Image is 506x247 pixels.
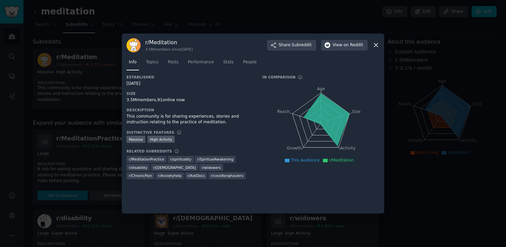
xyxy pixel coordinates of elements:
[126,136,145,143] div: Massive
[126,130,174,135] h3: Distinctive Features
[211,173,243,178] span: r/ covidlonghaulers
[126,149,172,153] h3: Related Subreddits
[329,158,354,163] span: r/Meditation
[129,173,152,178] span: r/ ChronicPain
[148,136,175,143] div: High Activity
[197,157,233,162] span: r/ SpiritualAwakening
[188,59,214,65] span: Performance
[344,42,363,48] span: on Reddit
[129,165,147,170] span: r/ disability
[241,57,259,71] a: People
[221,57,236,71] a: Stats
[126,91,253,96] h3: Size
[129,157,164,162] span: r/ MeditationPractice
[129,59,137,65] span: Info
[340,146,356,150] tspan: Activity
[321,40,368,51] button: Viewon Reddit
[287,146,302,150] tspan: Growth
[292,42,312,48] span: Subreddit
[291,158,320,163] span: This Audience
[153,165,196,170] span: r/ [DEMOGRAPHIC_DATA]
[126,57,139,71] a: Info
[277,109,290,114] tspan: Reach
[145,39,193,46] h3: r/ Meditation
[126,38,141,52] img: Meditation
[185,57,216,71] a: Performance
[145,47,193,52] div: 3.5M members since [DATE]
[158,173,181,178] span: r/ Anxietyhelp
[352,109,360,114] tspan: Size
[126,114,253,125] div: This community is for sharing experiences, stories and instruction relating to the practice of me...
[126,108,253,112] h3: Description
[144,57,161,71] a: Topics
[168,59,178,65] span: Posts
[333,42,363,48] span: View
[126,75,253,79] h3: Established
[279,42,312,48] span: Share
[170,157,191,162] span: r/ spirituality
[201,165,221,170] span: r/ widowers
[126,97,253,103] div: 3.5M members, 91 online now
[317,86,325,91] tspan: Age
[243,59,257,65] span: People
[267,40,316,51] button: ShareSubreddit
[262,75,296,79] h3: In Comparison
[146,59,158,65] span: Topics
[223,59,234,65] span: Stats
[165,57,181,71] a: Posts
[126,81,253,87] div: [DATE]
[187,173,205,178] span: r/ AskDocs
